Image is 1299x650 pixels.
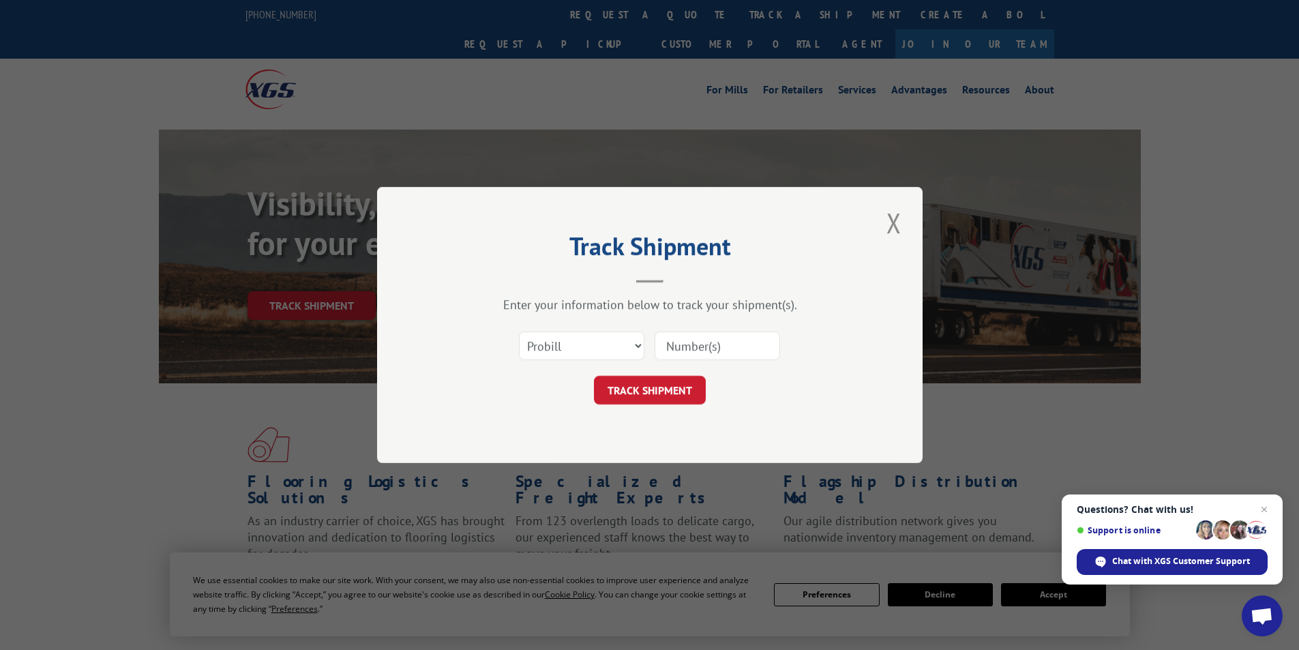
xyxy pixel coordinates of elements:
[1077,504,1268,515] span: Questions? Chat with us!
[594,376,706,404] button: TRACK SHIPMENT
[1112,555,1250,567] span: Chat with XGS Customer Support
[1242,595,1283,636] a: Open chat
[655,331,780,360] input: Number(s)
[445,237,854,263] h2: Track Shipment
[445,297,854,312] div: Enter your information below to track your shipment(s).
[1077,549,1268,575] span: Chat with XGS Customer Support
[1077,525,1191,535] span: Support is online
[882,204,906,241] button: Close modal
